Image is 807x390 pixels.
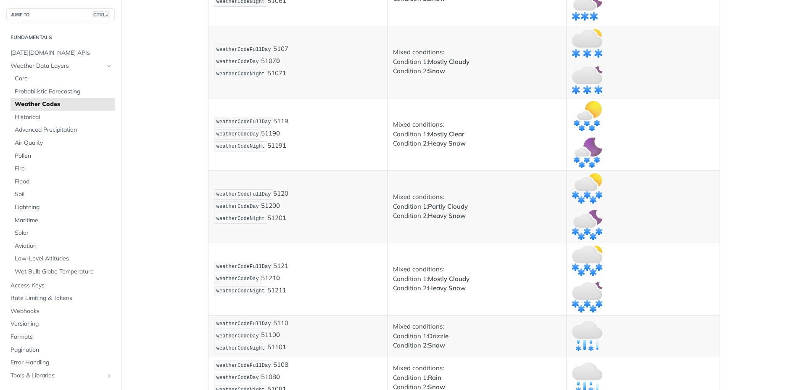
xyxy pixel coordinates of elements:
strong: Snow [428,67,445,75]
a: Soil [11,188,115,201]
strong: 0 [276,331,280,339]
span: Access Keys [11,281,113,290]
strong: 1 [282,69,286,77]
strong: 0 [276,57,280,65]
p: Mixed conditions: Condition 1: Condition 2: [393,322,561,350]
strong: 0 [276,373,280,381]
a: Flood [11,175,115,188]
p: Mixed conditions: Condition 1: Condition 2: [393,48,561,76]
span: weatherCodeNight [216,143,265,149]
p: Mixed conditions: Condition 1: Condition 2: [393,120,561,149]
a: Access Keys [6,279,115,292]
a: Webhooks [6,305,115,318]
img: mostly_cloudy_snow_day [572,29,602,59]
a: Formats [6,331,115,343]
a: Solar [11,227,115,239]
a: Lightning [11,201,115,214]
strong: Partly Cloudy [428,202,468,210]
strong: Heavy Snow [428,212,466,220]
span: weatherCodeFullDay [216,119,271,125]
span: Expand image [572,220,602,228]
a: Pagination [6,344,115,356]
button: Hide subpages for Weather Data Layers [106,63,113,69]
strong: 1 [282,141,286,149]
span: Soil [15,190,113,199]
button: Show subpages for Tools & Libraries [106,372,113,379]
a: Fire [11,162,115,175]
span: Versioning [11,320,113,328]
strong: 1 [282,214,286,222]
span: weatherCodeFullDay [216,47,271,53]
span: weatherCodeDay [216,131,259,137]
img: partly_cloudy_heavy_snow_day [572,173,602,204]
span: Air Quality [15,139,113,147]
p: Mixed conditions: Condition 1: Condition 2: [393,192,561,221]
a: Air Quality [11,137,115,149]
span: Expand image [572,111,602,119]
a: Rate Limiting & Tokens [6,292,115,305]
img: mostly_cloudy_heavy_snow_day [572,246,602,276]
a: Pollen [11,150,115,162]
span: Rate Limiting & Tokens [11,294,113,302]
img: mostly_clear_heavy_snow_day [572,101,602,131]
strong: Mostly Cloudy [428,58,469,66]
span: Advanced Precipitation [15,126,113,134]
span: Maritime [15,216,113,225]
p: 5120 5120 5120 [214,188,382,225]
p: 5107 5107 5107 [214,44,382,80]
span: Tools & Libraries [11,371,104,380]
span: Expand image [572,148,602,156]
strong: 0 [276,129,280,137]
span: Aviation [15,242,113,250]
span: CTRL-/ [92,11,110,18]
a: [DATE][DOMAIN_NAME] APIs [6,47,115,59]
a: Wet Bulb Globe Temperature [11,265,115,278]
span: Flood [15,178,113,186]
img: partly_cloudy_heavy_snow_night [572,210,602,240]
span: weatherCodeDay [216,276,259,282]
span: weatherCodeFullDay [216,191,271,197]
p: Mixed conditions: Condition 1: Condition 2: [393,265,561,293]
a: Error Handling [6,356,115,369]
span: weatherCodeFullDay [216,321,271,327]
a: Tools & LibrariesShow subpages for Tools & Libraries [6,369,115,382]
span: Weather Data Layers [11,62,104,70]
img: drizzle_snow [572,321,602,351]
p: 5119 5119 5119 [214,116,382,152]
a: Probabilistic Forecasting [11,85,115,98]
span: weatherCodeDay [216,375,259,381]
strong: Drizzle [428,332,448,340]
span: Expand image [572,183,602,191]
strong: 0 [276,202,280,210]
strong: Heavy Snow [428,284,466,292]
button: JUMP TOCTRL-/ [6,8,115,21]
span: weatherCodeNight [216,345,265,351]
strong: Rain [428,374,441,382]
a: Low-Level Altitudes [11,252,115,265]
span: Formats [11,333,113,341]
a: Versioning [6,318,115,330]
span: weatherCodeDay [216,59,259,65]
img: mostly_clear_heavy_snow_night [572,138,602,168]
span: Expand image [572,332,602,340]
span: Historical [15,113,113,122]
strong: 1 [282,343,286,351]
span: Core [15,74,113,83]
span: [DATE][DOMAIN_NAME] APIs [11,49,113,57]
a: Advanced Precipitation [11,124,115,136]
span: weatherCodeNight [216,288,265,294]
span: Weather Codes [15,100,113,109]
span: Error Handling [11,358,113,367]
span: weatherCodeDay [216,333,259,339]
span: Expand image [572,292,602,300]
span: Lightning [15,203,113,212]
span: Expand image [572,75,602,83]
a: Weather Codes [11,98,115,111]
p: 5110 5110 5110 [214,318,382,354]
span: weatherCodeDay [216,204,259,210]
img: mostly_cloudy_heavy_snow_night [572,282,602,313]
img: mostly_cloudy_snow_night [572,65,602,96]
a: Maritime [11,214,115,227]
a: Weather Data LayersHide subpages for Weather Data Layers [6,60,115,72]
span: Webhooks [11,307,113,316]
